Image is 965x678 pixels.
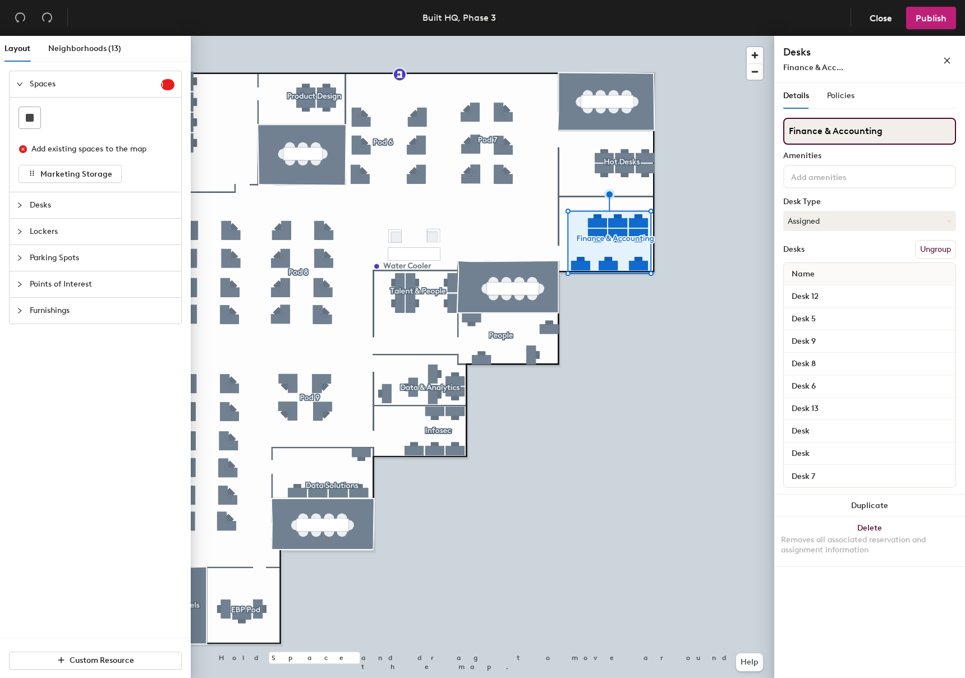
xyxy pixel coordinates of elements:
[786,446,953,462] input: Unnamed desk
[786,356,953,372] input: Unnamed desk
[48,44,121,53] span: Neighborhoods (13)
[783,151,956,160] div: Amenities
[783,211,956,231] button: Assigned
[916,13,946,24] span: Publish
[30,245,174,271] span: Parking Spots
[736,653,763,671] button: Help
[16,228,23,235] span: collapsed
[422,11,496,25] div: Built HQ, Phase 3
[783,197,956,206] div: Desk Type
[786,379,953,394] input: Unnamed desk
[774,495,965,517] button: Duplicate
[786,334,953,349] input: Unnamed desk
[783,245,805,254] div: Desks
[161,81,174,89] span: 1
[774,517,965,566] button: DeleteRemoves all associated reservation and assignment information
[786,311,953,327] input: Unnamed desk
[16,255,23,261] span: collapsed
[16,281,23,288] span: collapsed
[30,219,174,245] span: Lockers
[781,535,958,555] div: Removes all associated reservation and assignment information
[783,91,809,100] span: Details
[161,79,174,90] sup: 1
[30,192,174,218] span: Desks
[860,7,902,29] button: Close
[827,91,854,100] span: Policies
[19,165,122,183] button: Marketing Storage
[789,169,890,183] input: Add amenities
[19,145,27,153] span: close-circle
[786,289,953,305] input: Unnamed desk
[36,7,58,29] button: Redo (⌘ + ⇧ + Z)
[30,271,174,297] span: Points of Interest
[783,63,843,72] span: Finance & Acc...
[30,298,174,324] span: Furnishings
[70,656,134,665] span: Custom Resource
[9,7,31,29] button: Undo (⌘ + Z)
[16,307,23,314] span: collapsed
[783,45,907,59] h4: Desks
[16,81,23,87] span: expanded
[40,169,112,179] span: Marketing Storage
[30,71,161,97] span: Spaces
[915,240,956,259] button: Ungroup
[870,13,892,24] span: Close
[943,57,951,64] span: close
[15,12,26,23] span: undo
[786,468,953,484] input: Unnamed desk
[786,401,953,417] input: Unnamed desk
[906,7,956,29] button: Publish
[16,202,23,209] span: collapsed
[4,44,30,53] span: Layout
[9,652,182,670] button: Custom Resource
[31,143,165,155] div: Add existing spaces to the map
[786,423,953,439] input: Unnamed desk
[786,264,820,284] span: Name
